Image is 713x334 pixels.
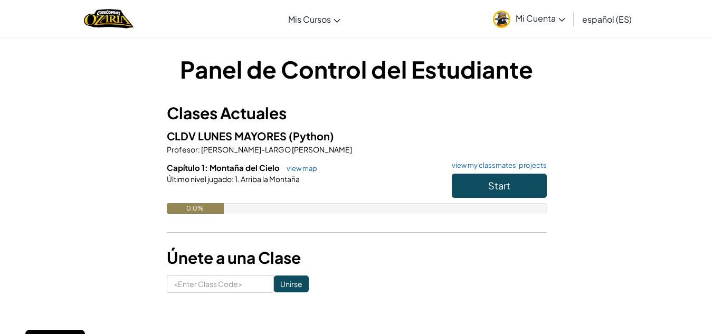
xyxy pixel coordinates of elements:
[283,5,346,33] a: Mis Cursos
[577,5,637,33] a: español (ES)
[493,11,510,28] img: avatar
[289,129,334,142] span: (Python)
[288,14,331,25] span: Mis Cursos
[488,179,510,192] span: Start
[200,145,352,154] span: [PERSON_NAME]-LARGO [PERSON_NAME]
[167,129,289,142] span: CLDV LUNES MAYORES
[234,174,240,184] span: 1.
[167,246,547,270] h3: Únete a una Clase
[167,174,232,184] span: Último nivel jugado
[84,8,133,30] img: Home
[167,101,547,125] h3: Clases Actuales
[167,163,281,173] span: Capítulo 1: Montaña del Cielo
[452,174,547,198] button: Start
[167,53,547,85] h1: Panel de Control del Estudiante
[281,164,317,173] a: view map
[84,8,133,30] a: Ozaria by CodeCombat logo
[516,13,565,24] span: Mi Cuenta
[198,145,200,154] span: :
[274,275,309,292] input: Unirse
[582,14,632,25] span: español (ES)
[167,145,198,154] span: Profesor
[446,162,547,169] a: view my classmates' projects
[232,174,234,184] span: :
[167,275,274,293] input: <Enter Class Code>
[167,203,224,214] div: 0.0%
[240,174,300,184] span: Arriba la Montaña
[488,2,571,35] a: Mi Cuenta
